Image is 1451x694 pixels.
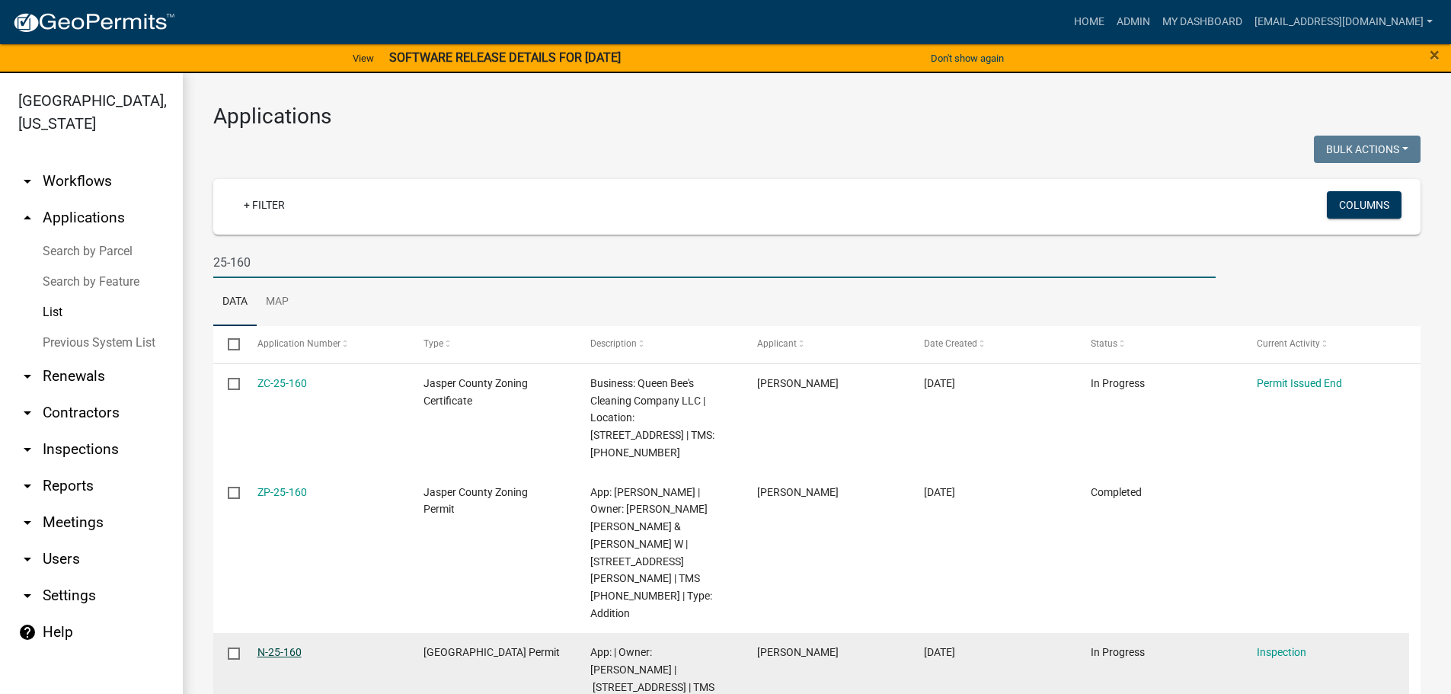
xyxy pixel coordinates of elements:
a: N-25-160 [257,646,302,658]
datatable-header-cell: Type [409,326,576,363]
span: Applicant [757,338,797,349]
span: Clint Sheufelt [757,486,839,498]
a: ZC-25-160 [257,377,307,389]
span: Type [423,338,443,349]
i: arrow_drop_down [18,587,37,605]
strong: SOFTWARE RELEASE DETAILS FOR [DATE] [389,50,621,65]
datatable-header-cell: Description [576,326,743,363]
span: Giselle Ramirez [757,377,839,389]
span: Jasper County Building Permit [423,646,560,658]
span: App: Clint Sheufelt | Owner: SMITH WILLIAM RAY & DELORIS W | 722 LOG HALL RD | TMS 062-16-00-016 ... [590,486,712,619]
span: 06/11/2025 [924,486,955,498]
span: × [1430,44,1440,66]
a: ZP-25-160 [257,486,307,498]
span: Date Created [924,338,977,349]
span: 04/01/2025 [924,646,955,658]
a: My Dashboard [1156,8,1248,37]
span: Jasper County Zoning Permit [423,486,528,516]
span: 08/15/2025 [924,377,955,389]
a: Permit Issued End [1257,377,1342,389]
i: arrow_drop_down [18,550,37,568]
datatable-header-cell: Select [213,326,242,363]
button: Bulk Actions [1314,136,1421,163]
a: Home [1068,8,1111,37]
a: Map [257,278,298,327]
i: arrow_drop_down [18,172,37,190]
i: arrow_drop_down [18,440,37,459]
datatable-header-cell: Status [1075,326,1242,363]
a: + Filter [232,191,297,219]
input: Search for applications [213,247,1216,278]
i: arrow_drop_up [18,209,37,227]
span: Status [1091,338,1117,349]
span: Application Number [257,338,340,349]
datatable-header-cell: Date Created [909,326,1076,363]
span: In Progress [1091,377,1145,389]
a: View [347,46,380,71]
span: Business: Queen Bee's Cleaning Company LLC | Location: 256 GREEN ACRES RD | TMS: 080-00-03-020 [590,377,714,459]
button: Don't show again [925,46,1010,71]
a: Data [213,278,257,327]
datatable-header-cell: Current Activity [1242,326,1409,363]
button: Columns [1327,191,1401,219]
span: In Progress [1091,646,1145,658]
a: Admin [1111,8,1156,37]
h3: Applications [213,104,1421,130]
span: Description [590,338,637,349]
datatable-header-cell: Applicant [743,326,909,363]
datatable-header-cell: Application Number [242,326,409,363]
i: arrow_drop_down [18,367,37,385]
i: arrow_drop_down [18,404,37,422]
span: Current Activity [1257,338,1320,349]
i: help [18,623,37,641]
span: Completed [1091,486,1142,498]
span: Aaron Cleland [757,646,839,658]
span: Jasper County Zoning Certificate [423,377,528,407]
a: [EMAIL_ADDRESS][DOMAIN_NAME] [1248,8,1439,37]
button: Close [1430,46,1440,64]
i: arrow_drop_down [18,513,37,532]
i: arrow_drop_down [18,477,37,495]
a: Inspection [1257,646,1306,658]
